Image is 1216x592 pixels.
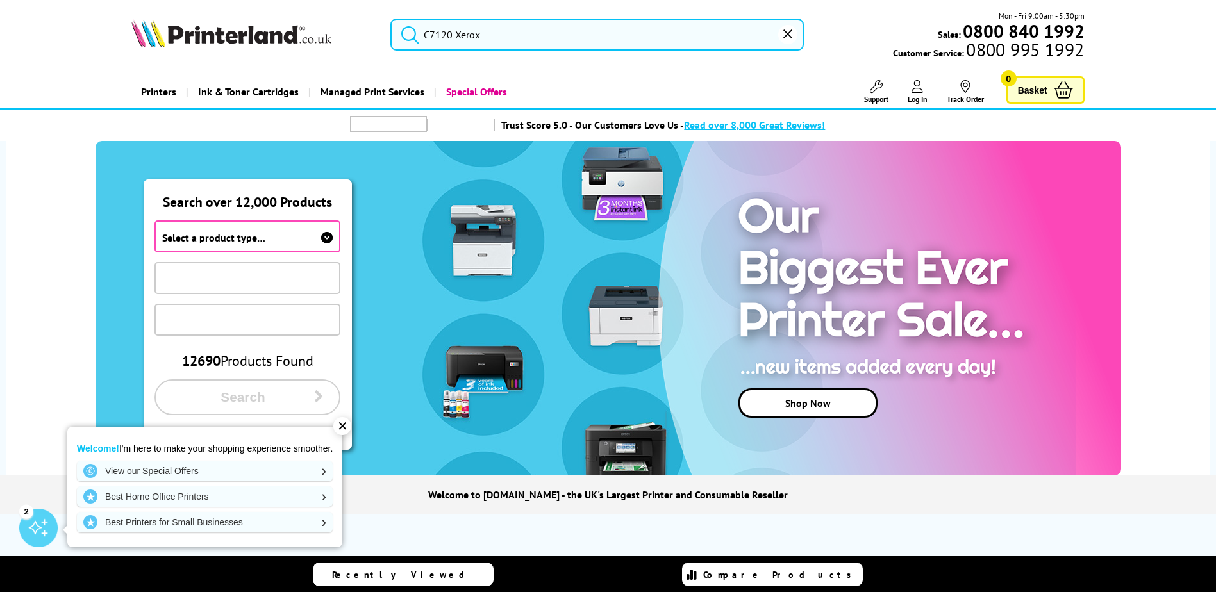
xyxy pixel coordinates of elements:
a: Compare Products [682,563,863,586]
a: Track Order [947,80,984,104]
a: Shop Now [738,388,878,418]
div: Just Browsing? [134,552,578,577]
a: View our Special Offers [77,461,333,481]
strong: Welcome! [77,443,119,454]
a: Log In [908,80,928,104]
button: Search [154,379,341,415]
a: Support [864,80,888,104]
h1: Welcome to [DOMAIN_NAME] - the UK's Largest Printer and Consumable Reseller [428,488,788,501]
p: I'm here to make your shopping experience smoother. [77,443,333,454]
span: Log In [908,94,928,104]
div: 2 [19,504,33,518]
input: Se [390,19,804,51]
a: Best Printers for Small Businesses [77,512,333,532]
span: Ink & Toner Cartridges [198,76,299,108]
a: 0800 840 1992 [961,25,1085,37]
span: Shop by our most popular departments… [252,552,578,577]
img: trustpilot rating [350,116,427,132]
span: Compare Products [703,569,858,580]
div: ✕ [333,417,351,435]
div: Products Found [154,352,341,370]
a: Managed Print Services [308,76,434,108]
b: 0800 840 1992 [963,19,1085,43]
span: Customer Service: [893,44,1084,59]
span: Recently Viewed [332,569,478,580]
span: Select a product type… [162,231,265,244]
span: Mon - Fri 9:00am - 5:30pm [999,10,1085,22]
img: Printerland Logo [131,19,331,47]
a: Printerland Logo [131,19,374,50]
span: 12690 [182,352,221,370]
a: Special Offers [434,76,517,108]
span: Read over 8,000 Great Reviews! [684,119,825,131]
a: Printers [131,76,186,108]
a: Ink & Toner Cartridges [186,76,308,108]
span: Search [172,390,315,405]
div: Search over 12,000 Products [144,180,351,211]
span: Support [864,94,888,104]
a: Best Home Office Printers [77,486,333,507]
a: Basket 0 [1006,76,1085,104]
span: 0 [1001,70,1017,86]
span: 0800 995 1992 [964,44,1084,56]
span: Basket [1018,81,1047,99]
img: trustpilot rating [427,119,495,131]
a: Trust Score 5.0 - Our Customers Love Us -Read over 8,000 Great Reviews! [501,119,825,131]
span: Sales: [938,28,961,40]
a: Recently Viewed [313,563,494,586]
